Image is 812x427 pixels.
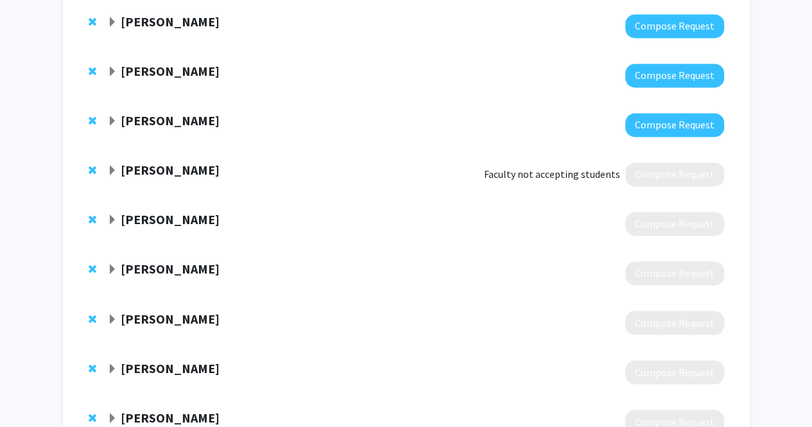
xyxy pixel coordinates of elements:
strong: [PERSON_NAME] [121,112,220,128]
span: Remove Paul Ferraro from bookmarks [89,17,96,27]
span: Remove Keeve Nachman from bookmarks [89,313,96,324]
span: Expand Tom Philpott Bookmark [107,215,117,225]
strong: [PERSON_NAME] [121,261,220,277]
span: Expand Frank Fabozzi Bookmark [107,67,117,77]
span: Expand Anne Barnhill Bookmark [107,166,117,176]
span: Remove Yeeli Mui from bookmarks [89,264,96,274]
span: Remove Richard Smith from bookmarks [89,116,96,126]
strong: [PERSON_NAME] [121,162,220,178]
button: Compose Request to Yeeli Mui [625,261,724,285]
strong: [PERSON_NAME] [121,63,220,79]
button: Compose Request to Paul Ferraro [625,14,724,38]
span: Expand Brent Kim Bookmark [107,363,117,374]
strong: [PERSON_NAME] [121,409,220,425]
button: Compose Request to Richard Smith [625,113,724,137]
span: Remove Philip McNab from bookmarks [89,412,96,423]
span: Expand Keeve Nachman Bookmark [107,314,117,324]
span: Remove Tom Philpott from bookmarks [89,214,96,225]
span: Faculty not accepting students [484,166,620,182]
span: Remove Brent Kim from bookmarks [89,363,96,373]
strong: [PERSON_NAME] [121,211,220,227]
strong: [PERSON_NAME] [121,13,220,30]
button: Compose Request to Anne Barnhill [625,162,724,186]
span: Remove Frank Fabozzi from bookmarks [89,66,96,76]
button: Compose Request to Tom Philpott [625,212,724,236]
span: Expand Yeeli Mui Bookmark [107,265,117,275]
span: Remove Anne Barnhill from bookmarks [89,165,96,175]
strong: [PERSON_NAME] [121,360,220,376]
span: Expand Philip McNab Bookmark [107,413,117,423]
span: Expand Richard Smith Bookmark [107,116,117,126]
button: Compose Request to Brent Kim [625,360,724,384]
iframe: Chat [10,369,55,417]
button: Compose Request to Keeve Nachman [625,311,724,335]
button: Compose Request to Frank Fabozzi [625,64,724,87]
strong: [PERSON_NAME] [121,310,220,326]
span: Expand Paul Ferraro Bookmark [107,17,117,28]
